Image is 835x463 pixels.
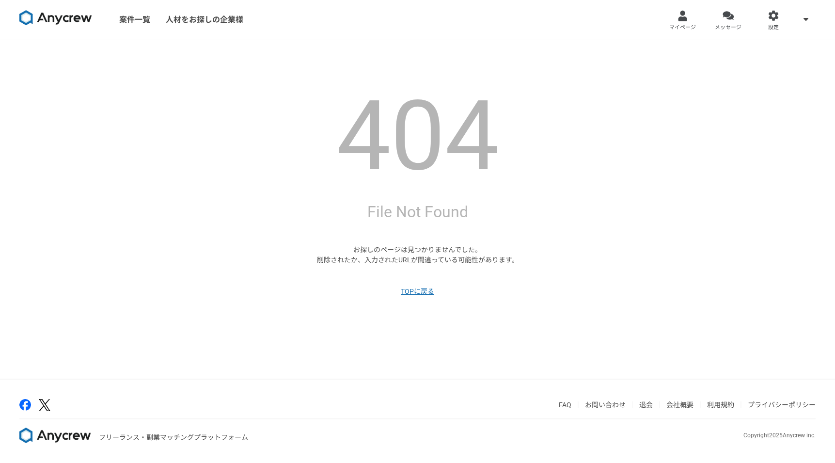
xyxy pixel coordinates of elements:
img: 8DqYSo04kwAAAAASUVORK5CYII= [19,10,92,26]
img: facebook-2adfd474.png [19,399,31,411]
p: Copyright 2025 Anycrew inc. [743,431,816,440]
p: フリーランス・副業マッチングプラットフォーム [99,432,248,443]
a: 会社概要 [666,401,693,409]
a: お問い合わせ [585,401,626,409]
span: マイページ [669,24,696,32]
a: 退会 [639,401,653,409]
p: お探しのページは見つかりませんでした。 削除されたか、入力されたURLが間違っている可能性があります。 [317,245,519,265]
a: 利用規約 [707,401,734,409]
img: x-391a3a86.png [39,399,50,411]
span: 設定 [768,24,779,32]
a: FAQ [559,401,571,409]
h2: File Not Found [367,200,468,224]
h1: 404 [336,88,499,185]
a: プライバシーポリシー [748,401,816,409]
img: 8DqYSo04kwAAAAASUVORK5CYII= [19,428,91,443]
span: メッセージ [715,24,741,32]
a: TOPに戻る [401,287,434,297]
